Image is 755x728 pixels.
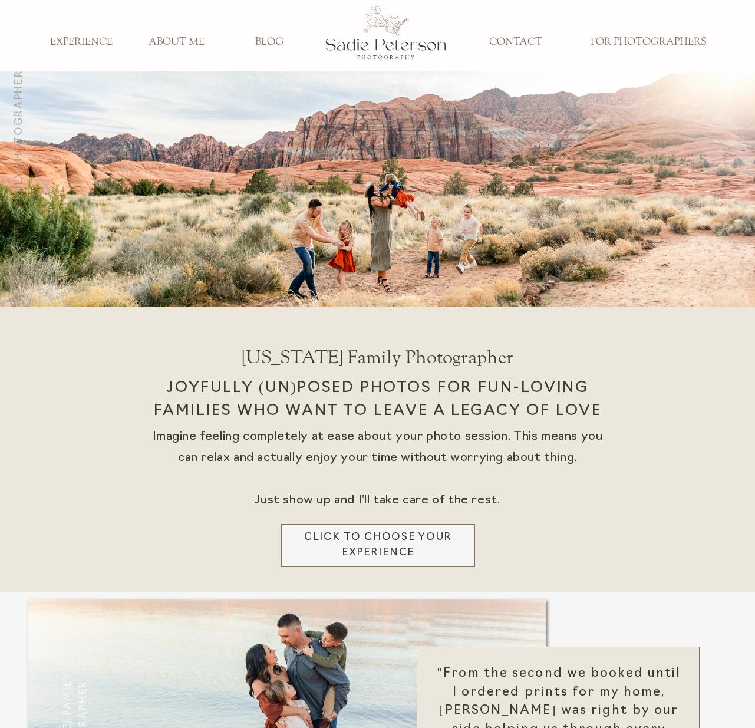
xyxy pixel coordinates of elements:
[295,530,461,561] a: Click to choose your experience
[582,36,715,49] a: FOR PHOTOGRAPHERS
[230,36,308,49] a: BLOG
[11,65,23,289] h3: [US_STATE] Family Photographer
[477,36,555,49] a: CONTACT
[151,426,604,524] div: Imagine feeling completely at ease about your photo session. This means you can relax and actuall...
[42,36,120,49] a: EXPERIENCE
[136,377,619,442] h2: joyfully (un)posed photos for fun-loving families who want to leave a legacy of love
[138,36,216,49] a: ABOUT ME
[164,346,592,381] h1: [US_STATE] Family Photographer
